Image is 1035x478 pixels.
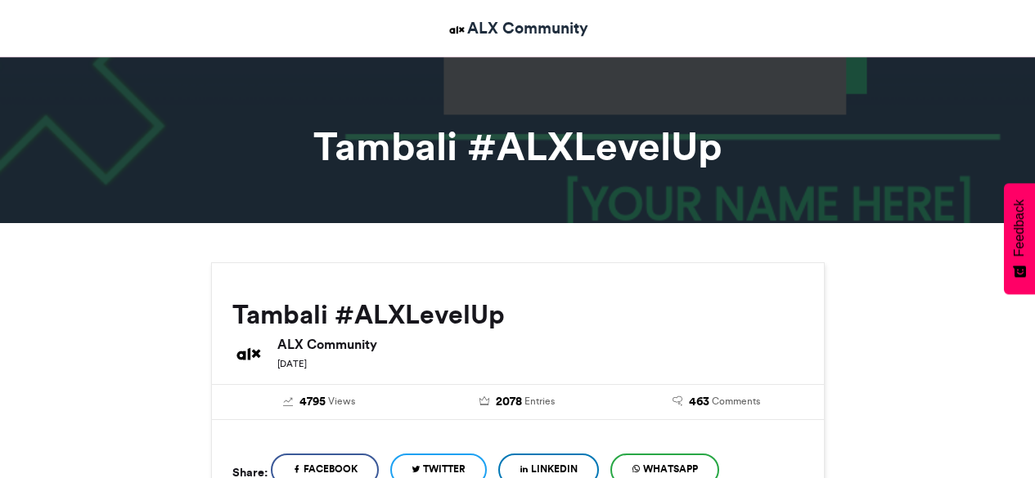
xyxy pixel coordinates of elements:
span: 4795 [299,393,326,411]
a: 2078 Entries [430,393,605,411]
a: 463 Comments [629,393,803,411]
span: Comments [712,394,760,409]
span: Feedback [1012,199,1027,257]
h1: Tambali #ALXLevelUp [64,127,972,166]
button: Feedback - Show survey [1004,183,1035,294]
span: LinkedIn [531,462,578,476]
span: Entries [524,394,555,409]
span: 463 [689,393,709,411]
a: ALX Community [447,16,588,40]
span: Twitter [423,462,466,476]
span: Facebook [304,462,358,476]
img: ALX Community [232,337,265,370]
span: WhatsApp [643,462,698,476]
span: 2078 [496,393,522,411]
span: Views [328,394,355,409]
img: ALX Community [447,20,467,40]
h2: Tambali #ALXLevelUp [232,300,803,329]
small: [DATE] [277,358,307,369]
a: 4795 Views [232,393,407,411]
h6: ALX Community [277,337,803,351]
